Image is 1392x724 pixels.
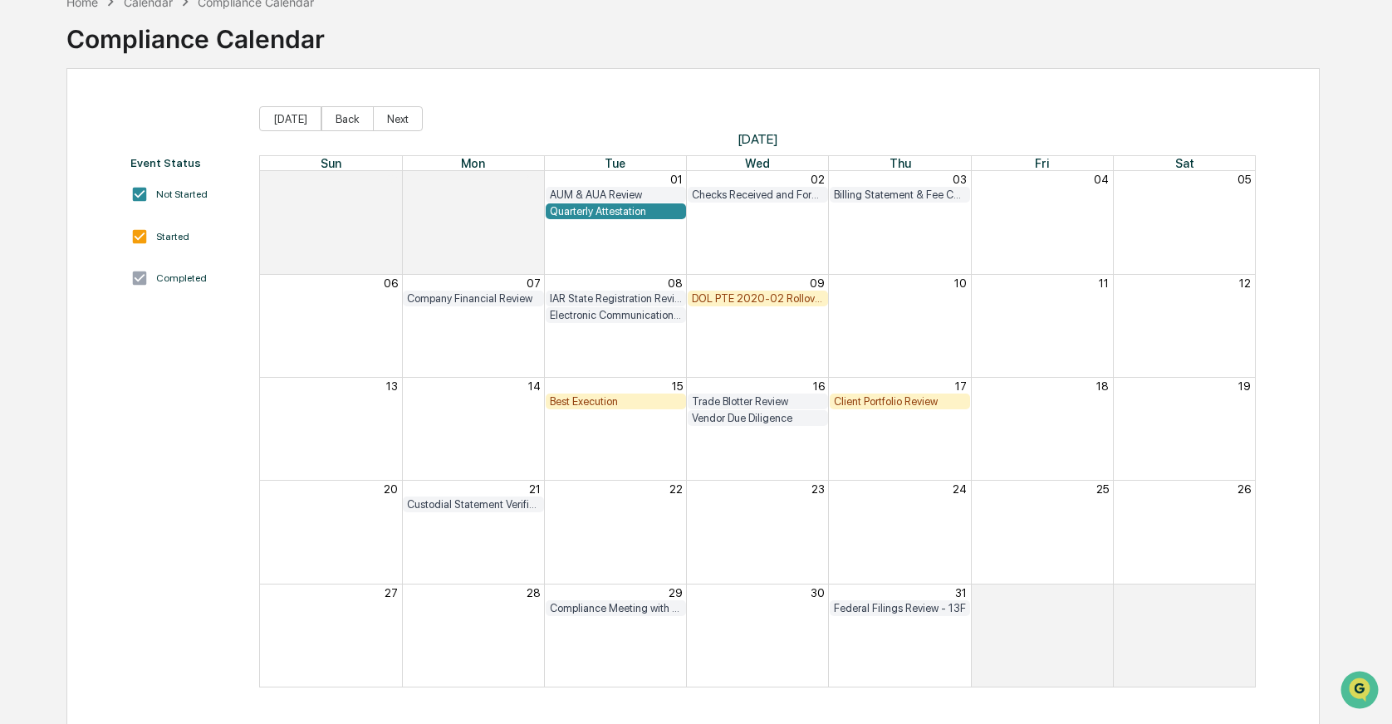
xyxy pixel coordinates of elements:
button: 14 [528,379,541,393]
button: 26 [1238,482,1251,496]
div: Start new chat [56,127,272,144]
a: 🖐️Preclearance [10,203,114,232]
div: Federal Filings Review - 13F [834,602,966,614]
div: Quarterly Attestation [550,205,682,218]
button: 24 [953,482,967,496]
p: How can we help? [17,35,302,61]
button: 08 [668,276,683,290]
div: Client Portfolio Review [834,395,966,408]
div: AUM & AUA Review [550,188,682,201]
span: Sat [1175,156,1194,170]
button: 17 [955,379,967,393]
span: Preclearance [33,209,107,226]
div: Started [156,231,189,242]
button: 02 [1237,586,1251,599]
button: 11 [1099,276,1109,290]
button: 23 [811,482,825,496]
button: 21 [529,482,541,496]
button: 30 [527,173,541,186]
div: We're available if you need us! [56,144,210,157]
div: Not Started [156,188,208,200]
button: 27 [385,586,398,599]
div: 🖐️ [17,211,30,224]
iframe: Open customer support [1339,669,1384,714]
span: Wed [745,156,770,170]
button: 06 [384,276,398,290]
button: 22 [669,482,683,496]
button: 31 [955,586,967,599]
div: Billing Statement & Fee Calculations Report Review [834,188,966,201]
button: 02 [811,173,825,186]
span: Pylon [165,281,201,294]
div: Checks Received and Forwarded Log [692,188,824,201]
div: Compliance Calendar [66,11,325,54]
div: Vendor Due Diligence [692,412,824,424]
button: Next [373,106,423,131]
div: Electronic Communication Review [550,309,682,321]
button: 19 [1238,379,1251,393]
button: 29 [384,173,398,186]
a: 🗄️Attestations [114,203,213,232]
div: Best Execution [550,395,682,408]
button: 09 [810,276,825,290]
button: 16 [813,379,825,393]
button: 07 [527,276,541,290]
button: 25 [1096,482,1109,496]
button: Start new chat [282,132,302,152]
button: 28 [527,586,541,599]
div: Company Financial Review [407,292,539,305]
button: 20 [384,482,398,496]
span: Thu [890,156,911,170]
button: 04 [1094,173,1109,186]
span: Attestations [137,209,206,226]
span: Tue [605,156,625,170]
span: Sun [321,156,341,170]
div: Month View [259,155,1256,687]
a: Powered byPylon [117,281,201,294]
div: Custodial Statement Verification [407,498,539,511]
div: DOL PTE 2020-02 Rollover & IRA to IRA Account Review [692,292,824,305]
img: 1746055101610-c473b297-6a78-478c-a979-82029cc54cd1 [17,127,47,157]
button: 03 [953,173,967,186]
div: Event Status [130,156,243,169]
button: 29 [669,586,683,599]
div: Compliance Meeting with Management [550,602,682,614]
button: 10 [954,276,967,290]
span: [DATE] [259,131,1256,147]
button: 30 [811,586,825,599]
div: 🗄️ [120,211,134,224]
div: IAR State Registration Review [550,292,682,305]
button: [DATE] [259,106,321,131]
div: 🔎 [17,242,30,256]
button: Back [321,106,374,131]
button: 13 [386,379,398,393]
button: 01 [670,173,683,186]
button: 05 [1238,173,1251,186]
span: Mon [461,156,485,170]
button: 12 [1239,276,1251,290]
button: 18 [1096,379,1109,393]
span: Fri [1035,156,1049,170]
span: Data Lookup [33,241,105,257]
button: 01 [1096,586,1109,599]
button: 15 [672,379,683,393]
div: Trade Blotter Review [692,395,824,408]
div: Completed [156,272,207,284]
a: 🔎Data Lookup [10,234,111,264]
